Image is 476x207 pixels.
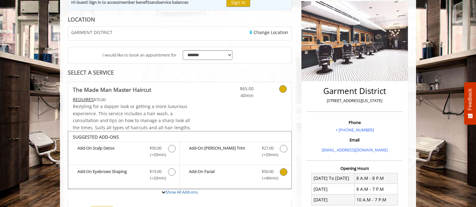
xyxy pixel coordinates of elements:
a: + [PHONE_NUMBER] [335,127,374,133]
button: Feedback - Show survey [464,82,476,125]
a: Change Location [250,29,288,35]
label: Add-On Scalp Detox [71,145,176,160]
td: 10 A.M - 7 P.M [355,195,398,205]
span: Feedback [467,88,473,110]
h3: Opening Hours [307,166,403,170]
div: $70.00 [73,96,198,103]
b: LOCATION [68,16,95,23]
span: GARMENT DISTRICT [71,30,112,35]
td: [DATE] To [DATE] [312,173,355,184]
td: [DATE] [312,184,355,195]
td: 8 A.M - 7 P.M [355,184,398,195]
span: I would like to book an appointment for [102,52,176,58]
p: [STREET_ADDRESS][US_STATE] [308,97,401,104]
b: Add-On [PERSON_NAME] Trim [189,145,255,158]
span: (+20min ) [258,151,277,158]
span: $50.00 [150,145,161,151]
div: SELECT A SERVICE [68,70,292,76]
td: 8 A.M - 8 P.M [355,173,398,184]
label: Add-On Eyebrows Shaping [71,168,176,183]
h3: Email [308,138,401,142]
label: Add-On Facial [183,168,288,183]
label: Add-On Beard Trim [183,145,288,160]
span: $65.00 [217,85,254,92]
span: $27.00 [262,145,274,151]
span: $15.00 [150,168,161,175]
h2: Garment District [308,86,401,96]
b: SUGGESTED ADD-ONS [73,134,119,140]
b: The Made Man Master Haircut [73,85,151,94]
span: 40min [217,92,254,99]
span: (+40min ) [258,175,277,181]
span: This service needs some Advance to be paid before we block your appointment [73,96,94,102]
b: Add-On Facial [189,168,255,181]
h3: Phone [308,120,401,125]
a: Show All Add-ons [166,189,198,195]
span: (+20min ) [146,175,165,181]
span: (+20min ) [146,151,165,158]
b: Add-On Scalp Detox [77,145,143,158]
td: [DATE] [312,195,355,205]
b: Add-On Eyebrows Shaping [77,168,143,181]
div: The Made Man Master Haircut Add-onS [68,131,292,189]
a: [EMAIL_ADDRESS][DOMAIN_NAME] [322,147,388,153]
span: Restyling for a dapper look or getting a more luxurious experience. This service includes a hair ... [73,103,191,130]
span: $50.00 [262,168,274,175]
